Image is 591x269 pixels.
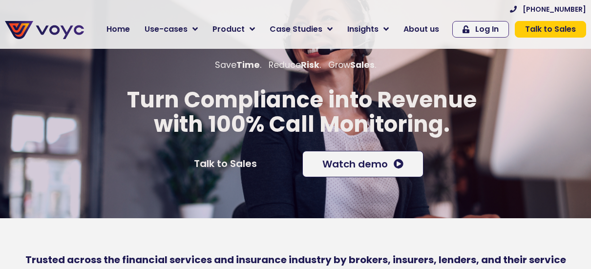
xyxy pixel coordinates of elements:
img: voyc-full-logo [5,21,84,39]
a: Log In [452,21,509,38]
span: Home [106,23,130,35]
a: Talk to Sales [515,21,586,38]
span: Log In [475,25,499,33]
a: Insights [340,20,396,39]
b: Sales [350,59,375,71]
a: Home [99,20,137,39]
span: Talk to Sales [525,25,576,33]
a: About us [396,20,446,39]
a: Use-cases [137,20,205,39]
b: Risk [301,59,319,71]
b: Time [236,59,260,71]
span: Talk to Sales [194,159,257,168]
a: Talk to Sales [174,151,276,176]
span: [PHONE_NUMBER] [523,6,586,13]
a: Product [205,20,262,39]
a: Case Studies [262,20,340,39]
span: Product [212,23,245,35]
span: About us [403,23,439,35]
a: [PHONE_NUMBER] [510,6,586,13]
span: Insights [347,23,379,35]
span: Case Studies [270,23,322,35]
a: Watch demo [302,151,423,177]
span: Use-cases [145,23,188,35]
span: Watch demo [322,159,388,169]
